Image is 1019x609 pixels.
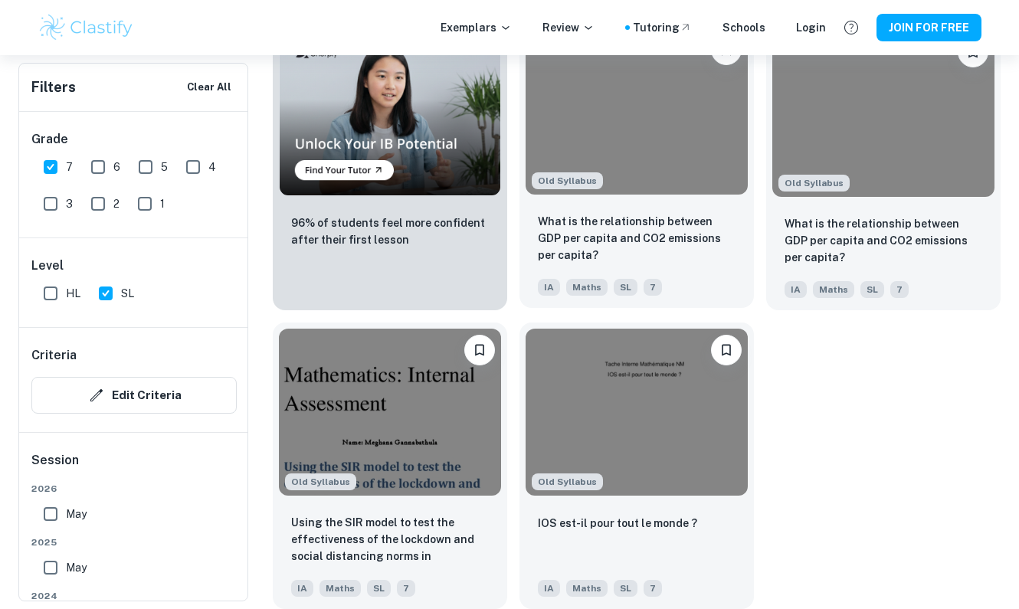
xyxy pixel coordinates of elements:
[31,482,237,496] span: 2026
[31,535,237,549] span: 2025
[273,323,507,608] a: Although this IA is written for the old math syllabus (last exam in November 2020), the current I...
[614,279,637,296] span: SL
[66,506,87,522] span: May
[291,580,313,597] span: IA
[796,19,826,36] a: Login
[279,31,501,196] img: Thumbnail
[532,473,603,490] div: Although this IA is written for the old math syllabus (last exam in November 2020), the current I...
[778,175,850,192] div: Although this IA is written for the old math syllabus (last exam in November 2020), the current I...
[526,28,748,195] img: Maths IA example thumbnail: What is the relationship between GDP per
[538,515,697,532] p: IOS est-il pour tout le monde ?
[860,281,884,298] span: SL
[464,335,495,365] button: Please log in to bookmark exemplars
[273,25,507,310] a: Thumbnail96% of students feel more confident after their first lesson
[890,281,909,298] span: 7
[31,77,76,98] h6: Filters
[538,580,560,597] span: IA
[778,175,850,192] span: Old Syllabus
[285,473,356,490] span: Old Syllabus
[532,473,603,490] span: Old Syllabus
[876,14,981,41] button: JOIN FOR FREE
[813,281,854,298] span: Maths
[542,19,595,36] p: Review
[785,215,982,266] p: What is the relationship between GDP per capita and CO2 emissions per capita?
[614,580,637,597] span: SL
[66,285,80,302] span: HL
[31,589,237,603] span: 2024
[66,559,87,576] span: May
[526,329,748,495] img: Maths IA example thumbnail: IOS est-il pour tout le monde ?
[31,130,237,149] h6: Grade
[31,346,77,365] h6: Criteria
[397,580,415,597] span: 7
[291,514,489,566] p: Using the SIR model to test the effectiveness of the lockdown and social distancing norms in Tami...
[538,279,560,296] span: IA
[279,329,501,495] img: Maths IA example thumbnail: Using the SIR model to test the effectiv
[113,159,120,175] span: 6
[66,195,73,212] span: 3
[441,19,512,36] p: Exemplars
[838,15,864,41] button: Help and Feedback
[711,335,742,365] button: Please log in to bookmark exemplars
[121,285,134,302] span: SL
[161,159,168,175] span: 5
[66,159,73,175] span: 7
[644,580,662,597] span: 7
[766,25,1001,310] a: Although this IA is written for the old math syllabus (last exam in November 2020), the current I...
[538,213,736,264] p: What is the relationship between GDP per capita and CO2 emissions per capita?
[722,19,765,36] a: Schools
[31,451,237,482] h6: Session
[113,195,120,212] span: 2
[633,19,692,36] a: Tutoring
[532,172,603,189] div: Although this IA is written for the old math syllabus (last exam in November 2020), the current I...
[532,172,603,189] span: Old Syllabus
[285,473,356,490] div: Although this IA is written for the old math syllabus (last exam in November 2020), the current I...
[31,377,237,414] button: Edit Criteria
[519,323,754,608] a: Although this IA is written for the old math syllabus (last exam in November 2020), the current I...
[644,279,662,296] span: 7
[183,76,235,99] button: Clear All
[566,279,608,296] span: Maths
[772,31,994,197] img: Maths IA example thumbnail: What is the relationship between GDP per
[367,580,391,597] span: SL
[785,281,807,298] span: IA
[566,580,608,597] span: Maths
[208,159,216,175] span: 4
[519,25,754,310] a: Although this IA is written for the old math syllabus (last exam in November 2020), the current I...
[319,580,361,597] span: Maths
[291,214,489,248] p: 96% of students feel more confident after their first lesson
[31,257,237,275] h6: Level
[38,12,135,43] img: Clastify logo
[160,195,165,212] span: 1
